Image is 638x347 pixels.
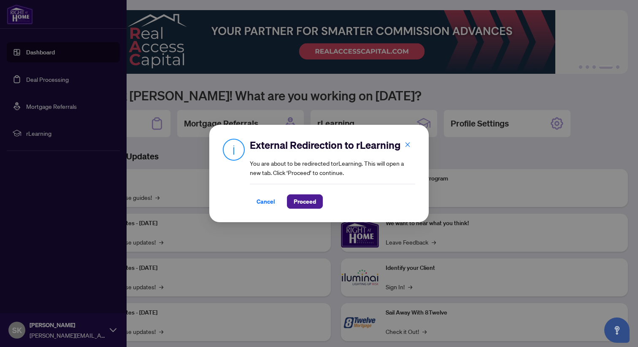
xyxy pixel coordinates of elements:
button: Open asap [604,317,630,343]
div: You are about to be redirected to rLearning . This will open a new tab. Click ‘Proceed’ to continue. [250,138,415,209]
h2: External Redirection to rLearning [250,138,415,152]
span: Proceed [294,195,316,208]
button: Proceed [287,194,323,209]
span: Cancel [257,195,275,208]
button: Cancel [250,194,282,209]
img: Info Icon [223,138,245,161]
span: close [405,142,411,148]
